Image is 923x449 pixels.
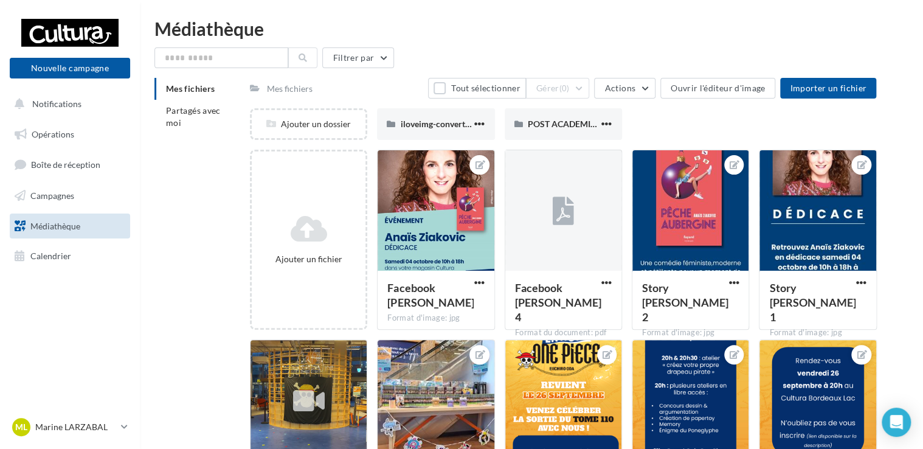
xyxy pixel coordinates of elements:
span: Boîte de réception [31,159,100,170]
div: Format d'image: jpg [642,327,739,338]
span: Notifications [32,99,81,109]
div: Open Intercom Messenger [882,408,911,437]
span: Story Anaïs Ziakovic 1 [769,281,856,324]
div: Format d'image: jpg [387,313,484,324]
span: (0) [559,83,570,93]
div: Format d'image: jpg [769,327,866,338]
span: Médiathèque [30,220,80,231]
span: Facebook Anaïs Ziakovic [387,281,474,309]
button: Ouvrir l'éditeur d'image [660,78,775,99]
span: ML [15,421,27,433]
a: Campagnes [7,183,133,209]
button: Notifications [7,91,128,117]
button: Gérer(0) [526,78,590,99]
div: Mes fichiers [267,83,313,95]
button: Filtrer par [322,47,394,68]
span: Actions [604,83,635,93]
span: Campagnes [30,190,74,201]
a: Calendrier [7,243,133,269]
button: Actions [594,78,655,99]
div: Médiathèque [154,19,908,38]
a: Opérations [7,122,133,147]
span: Story Anaïs Ziakovic 2 [642,281,728,324]
a: Boîte de réception [7,151,133,178]
a: Médiathèque [7,214,133,239]
div: Format du document: pdf [515,327,612,338]
span: Partagés avec moi [166,105,221,128]
a: ML Marine LARZABAL [10,416,130,439]
span: Calendrier [30,251,71,261]
span: Opérations [32,129,74,139]
span: Facebook Anaïs Ziakovic 4 [515,281,601,324]
span: iloveimg-converted (1) [400,119,485,129]
div: Ajouter un dossier [252,118,365,130]
button: Tout sélectionner [428,78,525,99]
p: Marine LARZABAL [35,421,116,433]
button: Nouvelle campagne [10,58,130,78]
div: Ajouter un fichier [257,253,361,265]
span: POST ACADEMIE !! [528,119,603,129]
span: Importer un fichier [790,83,866,93]
button: Importer un fichier [780,78,876,99]
span: Mes fichiers [166,83,215,94]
